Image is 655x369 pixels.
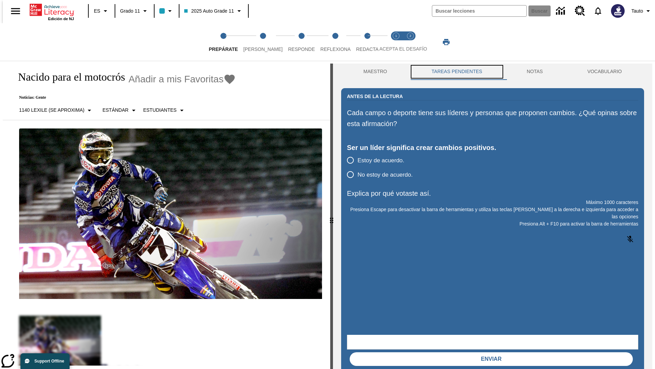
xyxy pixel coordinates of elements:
[5,1,26,21] button: Abrir el menú lateral
[94,8,100,15] span: ES
[631,8,643,15] span: Tauto
[100,104,140,117] button: Tipo de apoyo, Estándar
[157,5,177,17] button: El color de la clase es azul claro. Cambiar el color de la clase.
[622,231,638,247] button: Haga clic para activar la función de reconocimiento de voz
[333,64,652,369] div: activity
[141,104,189,117] button: Seleccionar estudiante
[243,46,282,52] span: [PERSON_NAME]
[347,188,638,199] p: Explica por qué votaste así.
[341,64,409,80] button: Maestro
[143,107,177,114] p: Estudiantes
[320,46,351,52] span: Reflexiona
[565,64,644,80] button: VOCABULARIO
[16,104,96,117] button: Seleccione Lexile, 1140 Lexile (Se aproxima)
[358,156,404,165] span: Estoy de acuerdo.
[238,23,288,61] button: Lee step 2 of 5
[129,74,224,85] span: Añadir a mis Favoritas
[209,46,238,52] span: Prepárate
[19,128,322,299] img: El corredor de motocrós James Stewart vuela por los aires en su motocicleta de montaña
[181,5,246,17] button: Clase: 2025 Auto Grade 11, Selecciona una clase
[341,64,644,80] div: Instructional Panel Tabs
[34,359,64,364] span: Support Offline
[395,34,397,38] text: 1
[432,5,526,16] input: Buscar campo
[435,36,457,48] button: Imprimir
[315,23,356,61] button: Reflexiona step 4 of 5
[347,199,638,206] p: Máximo 1000 caracteres
[571,2,589,20] a: Centro de recursos, Se abrirá en una pestaña nueva.
[129,73,236,85] button: Añadir a mis Favoritas - Nacido para el motocrós
[3,5,100,12] body: Explica por qué votaste así. Máximo 1000 caracteres Presiona Alt + F10 para activar la barra de h...
[184,8,234,15] span: 2025 Auto Grade 11
[607,2,629,20] button: Escoja un nuevo avatar
[409,34,411,38] text: 2
[358,170,413,179] span: No estoy de acuerdo.
[30,2,74,21] div: Portada
[102,107,128,114] p: Estándar
[350,352,633,366] button: Enviar
[386,23,406,61] button: Acepta el desafío lee step 1 of 2
[203,23,243,61] button: Prepárate step 1 of 5
[347,107,638,129] p: Cada campo o deporte tiene sus líderes y personas que proponen cambios. ¿Qué opinas sobre esta af...
[288,46,315,52] span: Responde
[282,23,320,61] button: Responde step 3 of 5
[120,8,140,15] span: Grado 11
[351,23,384,61] button: Redacta step 5 of 5
[611,4,625,18] img: Avatar
[347,153,418,182] div: poll
[347,220,638,228] p: Presiona Alt + F10 para activar la barra de herramientas
[552,2,571,20] a: Centro de información
[505,64,565,80] button: NOTAS
[48,17,74,21] span: Edición de NJ
[379,46,427,52] span: ACEPTA EL DESAFÍO
[629,5,655,17] button: Perfil/Configuración
[330,64,333,369] div: Pulsa la tecla de intro o la barra espaciadora y luego presiona las flechas de derecha e izquierd...
[347,142,638,153] div: Ser un líder significa crear cambios positivos.
[589,2,607,20] a: Notificaciones
[356,46,379,52] span: Redacta
[401,23,420,61] button: Acepta el desafío contesta step 2 of 2
[347,93,403,100] h2: Antes de la lectura
[117,5,152,17] button: Grado: Grado 11, Elige un grado
[11,95,236,100] p: Noticias: Gente
[11,71,125,83] h1: Nacido para el motocrós
[91,5,113,17] button: Lenguaje: ES, Selecciona un idioma
[3,64,330,366] div: reading
[409,64,505,80] button: TAREAS PENDIENTES
[19,107,84,114] p: 1140 Lexile (Se aproxima)
[20,353,70,369] button: Support Offline
[347,206,638,220] p: Presiona Escape para desactivar la barra de herramientas y utiliza las teclas [PERSON_NAME] a la ...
